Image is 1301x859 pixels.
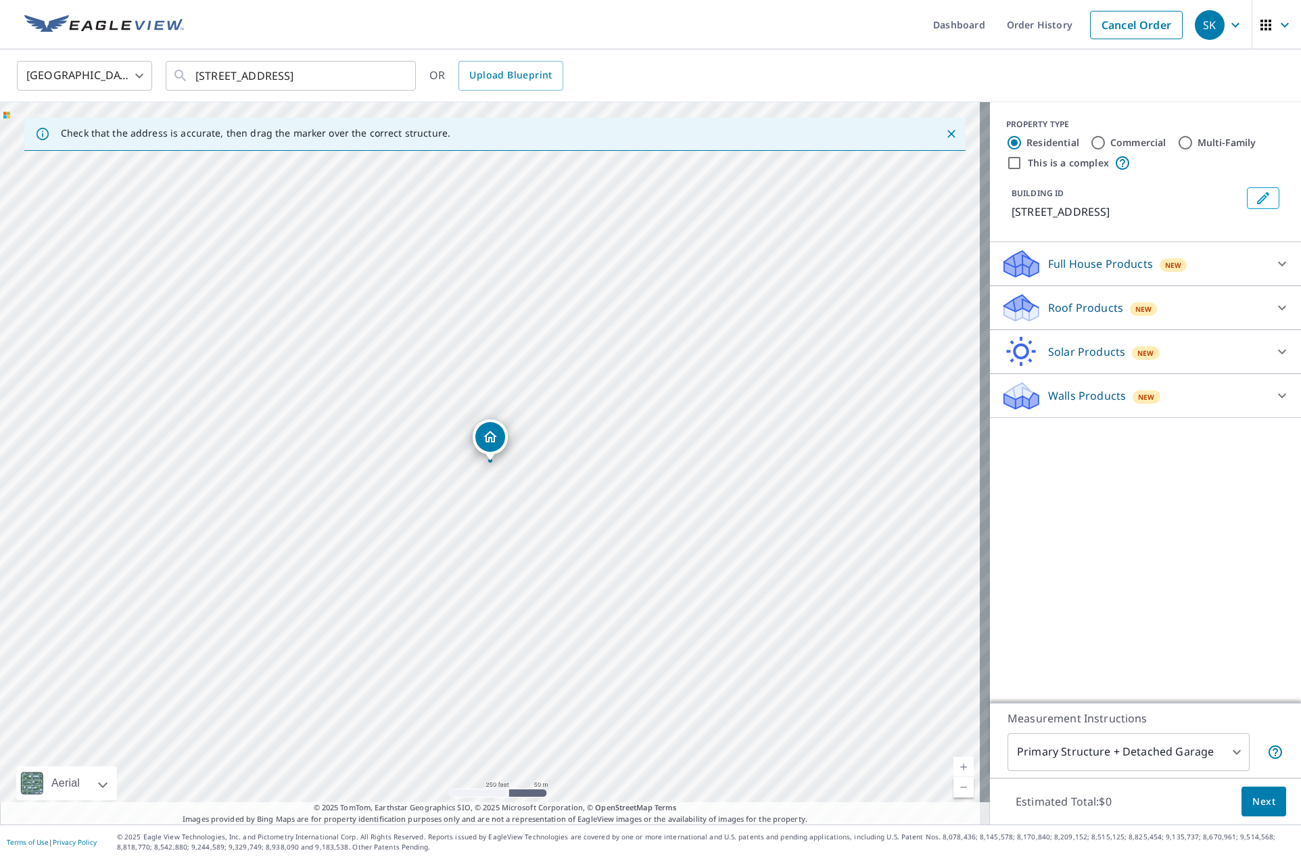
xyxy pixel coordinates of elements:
div: Dropped pin, building 1, Residential property, 7947 25th Ave Kenosha, WI 53143 [473,419,508,461]
a: Upload Blueprint [458,61,563,91]
p: Solar Products [1048,344,1125,360]
div: Primary Structure + Detached Garage [1008,733,1250,771]
span: New [1165,260,1182,271]
button: Edit building 1 [1247,187,1279,209]
label: This is a complex [1028,156,1109,170]
a: Privacy Policy [53,837,97,847]
a: Terms [655,802,677,812]
span: © 2025 TomTom, Earthstar Geographics SIO, © 2025 Microsoft Corporation, © [314,802,677,814]
button: Close [943,125,960,143]
p: Roof Products [1048,300,1123,316]
a: Terms of Use [7,837,49,847]
div: PROPERTY TYPE [1006,118,1285,131]
img: EV Logo [24,15,184,35]
span: New [1138,392,1155,402]
a: Current Level 17, Zoom In [953,757,974,777]
p: [STREET_ADDRESS] [1012,204,1241,220]
span: Upload Blueprint [469,67,552,84]
span: Next [1252,793,1275,810]
div: Full House ProductsNew [1001,248,1290,280]
p: | [7,838,97,846]
span: New [1137,348,1154,358]
p: BUILDING ID [1012,187,1064,199]
p: Check that the address is accurate, then drag the marker over the correct structure. [61,127,450,139]
div: OR [429,61,563,91]
div: [GEOGRAPHIC_DATA] [17,57,152,95]
p: © 2025 Eagle View Technologies, Inc. and Pictometry International Corp. All Rights Reserved. Repo... [117,832,1294,852]
input: Search by address or latitude-longitude [195,57,388,95]
button: Next [1241,787,1286,817]
label: Commercial [1110,136,1166,149]
span: New [1135,304,1152,315]
a: Cancel Order [1090,11,1183,39]
div: Roof ProductsNew [1001,292,1290,324]
label: Residential [1026,136,1079,149]
p: Estimated Total: $0 [1005,787,1122,816]
p: Full House Products [1048,256,1153,272]
div: SK [1195,10,1225,40]
span: Your report will include the primary structure and a detached garage if one exists. [1267,744,1283,760]
a: Current Level 17, Zoom Out [953,777,974,797]
p: Walls Products [1048,388,1126,404]
div: Solar ProductsNew [1001,335,1290,368]
div: Aerial [47,766,84,800]
p: Measurement Instructions [1008,710,1283,726]
a: OpenStreetMap [595,802,652,812]
div: Walls ProductsNew [1001,379,1290,412]
div: Aerial [16,766,117,800]
label: Multi-Family [1198,136,1256,149]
